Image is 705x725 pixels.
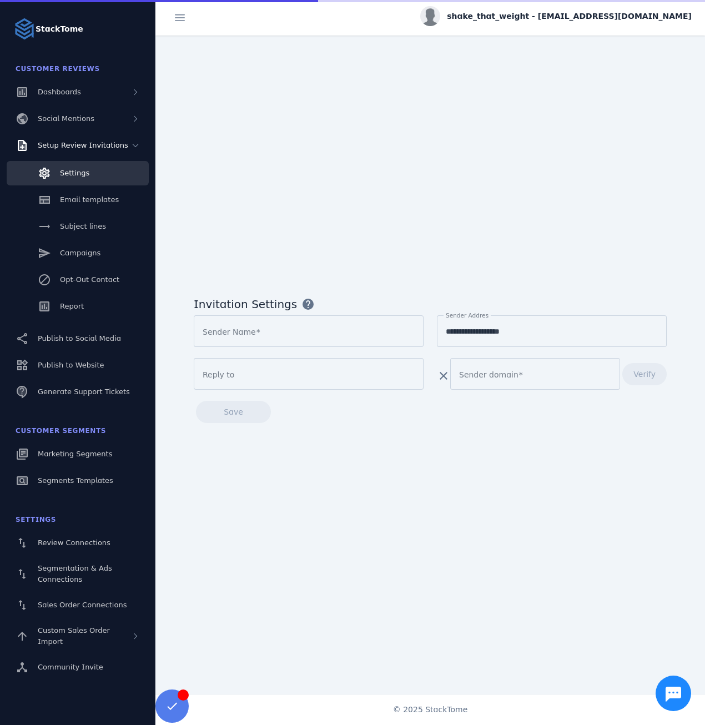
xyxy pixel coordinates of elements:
span: © 2025 StackTome [393,704,468,716]
button: shake_that_weight - [EMAIL_ADDRESS][DOMAIN_NAME] [420,6,692,26]
a: Segmentation & Ads Connections [7,557,149,591]
a: Publish to Website [7,353,149,377]
a: Settings [7,161,149,185]
a: Opt-Out Contact [7,268,149,292]
span: shake_that_weight - [EMAIL_ADDRESS][DOMAIN_NAME] [447,11,692,22]
a: Segments Templates [7,469,149,493]
mat-label: Sender domain [459,370,518,379]
span: Community Invite [38,663,103,671]
strong: StackTome [36,23,83,35]
span: Publish to Social Media [38,334,121,343]
span: Settings [60,169,89,177]
mat-icon: clear [437,369,450,382]
span: Opt-Out Contact [60,275,119,284]
span: Customer Segments [16,427,106,435]
span: Social Mentions [38,114,94,123]
span: Sales Order Connections [38,601,127,609]
a: Review Connections [7,531,149,555]
span: Customer Reviews [16,65,100,73]
a: Subject lines [7,214,149,239]
a: Email templates [7,188,149,212]
span: Dashboards [38,88,81,96]
a: Campaigns [7,241,149,265]
span: Segmentation & Ads Connections [38,564,112,583]
span: Custom Sales Order Import [38,626,110,646]
a: Community Invite [7,655,149,679]
mat-label: Reply to [203,370,234,379]
a: Sales Order Connections [7,593,149,617]
span: Report [60,302,84,310]
span: Generate Support Tickets [38,387,130,396]
span: Invitation Settings [194,296,297,313]
span: Marketing Segments [38,450,112,458]
a: Publish to Social Media [7,326,149,351]
span: Subject lines [60,222,106,230]
span: Email templates [60,195,119,204]
a: Generate Support Tickets [7,380,149,404]
a: Report [7,294,149,319]
span: Campaigns [60,249,100,257]
mat-label: Sender Name [203,328,256,336]
span: Segments Templates [38,476,113,485]
span: Review Connections [38,538,110,547]
span: Publish to Website [38,361,104,369]
span: Setup Review Invitations [38,141,128,149]
img: Logo image [13,18,36,40]
mat-label: Sender Address [446,312,491,319]
a: Marketing Segments [7,442,149,466]
img: profile.jpg [420,6,440,26]
span: Settings [16,516,56,523]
